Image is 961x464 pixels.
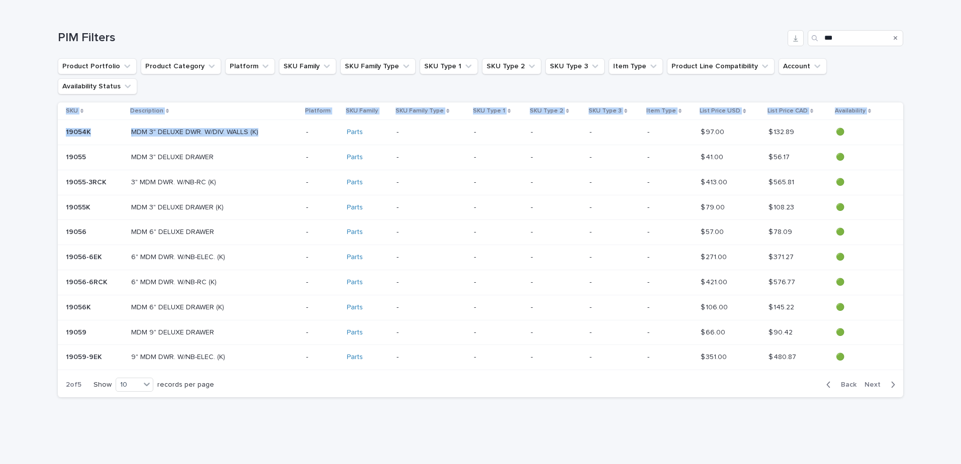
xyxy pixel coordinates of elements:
[590,353,639,362] p: -
[397,278,466,287] p: -
[397,203,466,212] p: -
[768,326,795,337] p: $ 90.42
[66,105,78,117] p: SKU
[590,153,639,162] p: -
[306,128,339,137] p: -
[58,195,904,220] tr: 19055K19055K MDM 3" DELUXE DRAWER (K)MDM 3" DELUXE DRAWER (K) -Parts -----$ 79.00$ 79.00 $ 108.23...
[701,326,727,337] p: $ 66.00
[647,228,693,237] p: -
[347,253,363,262] a: Parts
[647,128,693,137] p: -
[836,328,888,337] p: 🟢
[836,278,888,287] p: 🟢
[116,380,140,390] div: 10
[590,278,639,287] p: -
[701,351,729,362] p: $ 351.00
[340,58,416,74] button: SKU Family Type
[66,226,88,237] p: 19056
[590,328,639,337] p: -
[474,253,523,262] p: -
[66,326,88,337] p: 19059
[93,381,112,389] p: Show
[835,105,866,117] p: Availability
[306,153,339,162] p: -
[545,58,605,74] button: SKU Type 3
[647,203,693,212] p: -
[474,228,523,237] p: -
[836,253,888,262] p: 🟢
[397,228,466,237] p: -
[860,380,903,389] button: Next
[836,303,888,312] p: 🟢
[347,178,363,187] a: Parts
[66,126,93,137] p: 19054K
[646,105,676,117] p: Item Type
[590,128,639,137] p: -
[701,301,730,312] p: $ 106.00
[131,151,216,162] p: MDM 3" DELUXE DRAWER
[647,253,693,262] p: -
[397,353,466,362] p: -
[306,353,339,362] p: -
[700,105,740,117] p: List Price USD
[58,170,904,195] tr: 19055-3RCK19055-3RCK 3" MDM DWR. W/NB-RC (K)3" MDM DWR. W/NB-RC (K) -Parts -----$ 413.00$ 413.00 ...
[58,345,904,370] tr: 19059-9EK19059-9EK 9" MDM DWR. W/NB-ELEC. (K)9" MDM DWR. W/NB-ELEC. (K) -Parts -----$ 351.00$ 351...
[473,105,505,117] p: SKU Type 1
[474,128,523,137] p: -
[66,301,93,312] p: 19056K
[347,203,363,212] a: Parts
[590,178,639,187] p: -
[768,176,796,187] p: $ 565.81
[768,126,796,137] p: $ 132.89
[347,228,363,237] a: Parts
[531,303,582,312] p: -
[397,253,466,262] p: -
[836,128,888,137] p: 🟢
[531,153,582,162] p: -
[396,105,444,117] p: SKU Family Type
[647,278,693,287] p: -
[647,303,693,312] p: -
[306,278,339,287] p: -
[58,120,904,145] tr: 19054K19054K MDM 3" DELUXE DWR. W/DIV. WALLS (K)MDM 3" DELUXE DWR. W/DIV. WALLS (K) -Parts -----$...
[397,128,466,137] p: -
[474,203,523,212] p: -
[768,251,796,262] p: $ 371.27
[347,278,363,287] a: Parts
[647,178,693,187] p: -
[474,153,523,162] p: -
[530,105,563,117] p: SKU Type 2
[531,128,582,137] p: -
[701,276,729,287] p: $ 421.00
[58,31,784,45] h1: PIM Filters
[836,203,888,212] p: 🟢
[131,126,260,137] p: MDM 3" DELUXE DWR. W/DIV. WALLS (K)
[420,58,478,74] button: SKU Type 1
[609,58,663,74] button: Item Type
[701,151,725,162] p: $ 41.00
[66,201,92,212] p: 19055K
[768,226,794,237] p: $ 78.09
[58,373,89,397] p: 2 of 5
[768,151,792,162] p: $ 56.17
[767,105,808,117] p: List Price CAD
[130,105,163,117] p: Description
[131,176,218,187] p: 3" MDM DWR. W/NB-RC (K)
[590,203,639,212] p: -
[836,178,888,187] p: 🟢
[58,295,904,320] tr: 19056K19056K MDM 6" DELUXE DRAWER (K)MDM 6" DELUXE DRAWER (K) -Parts -----$ 106.00$ 106.00 $ 145....
[836,353,888,362] p: 🟢
[131,301,226,312] p: MDM 6" DELUXE DRAWER (K)
[474,178,523,187] p: -
[864,381,887,388] span: Next
[590,253,639,262] p: -
[779,58,827,74] button: Account
[531,353,582,362] p: -
[808,30,903,46] input: Search
[58,245,904,270] tr: 19056-6EK19056-6EK 6" MDM DWR. W/NB-ELEC. (K)6" MDM DWR. W/NB-ELEC. (K) -Parts -----$ 271.00$ 271...
[701,176,729,187] p: $ 413.00
[58,145,904,170] tr: 1905519055 MDM 3" DELUXE DRAWERMDM 3" DELUXE DRAWER -Parts -----$ 41.00$ 41.00 $ 56.17$ 56.17 🟢
[305,105,331,117] p: Platform
[836,228,888,237] p: 🟢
